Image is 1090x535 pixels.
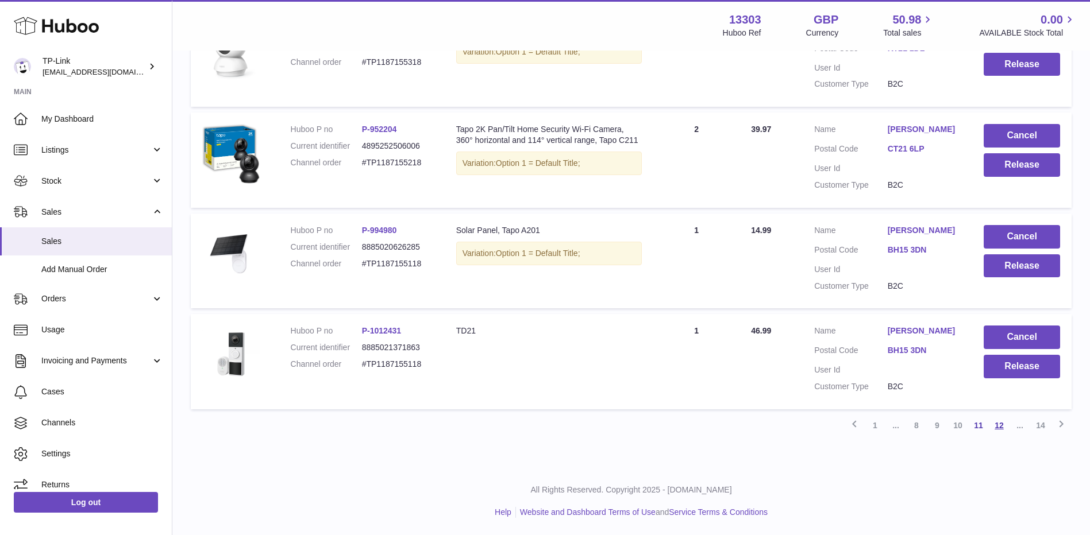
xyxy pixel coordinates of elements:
[729,12,761,28] strong: 13303
[41,207,151,218] span: Sales
[291,325,362,336] dt: Huboo P no
[456,152,642,175] div: Variation:
[43,56,146,77] div: TP-Link
[751,226,771,235] span: 14.99
[814,180,888,191] dt: Customer Type
[865,415,885,436] a: 1
[814,124,888,138] dt: Name
[653,12,739,107] td: 1
[182,484,1081,495] p: All Rights Reserved. Copyright 2025 - [DOMAIN_NAME]
[888,225,961,236] a: [PERSON_NAME]
[1030,415,1051,436] a: 14
[968,415,989,436] a: 11
[202,225,260,282] img: Product_Images_01_large_20240521181804z.jpg
[41,355,151,366] span: Invoicing and Payments
[362,359,433,370] dd: #TP1187155118
[456,40,642,64] div: Variation:
[984,124,1060,148] button: Cancel
[456,325,642,336] div: TD21
[41,264,163,275] span: Add Manual Order
[496,158,580,168] span: Option 1 = Default Title;
[883,28,934,38] span: Total sales
[41,417,163,428] span: Channels
[814,79,888,90] dt: Customer Type
[41,176,151,187] span: Stock
[814,225,888,239] dt: Name
[814,264,888,275] dt: User Id
[496,249,580,258] span: Option 1 = Default Title;
[1041,12,1063,28] span: 0.00
[202,24,260,81] img: TC70_Overview__01_large_1600141473597r.png
[41,293,151,304] span: Orders
[906,415,927,436] a: 8
[14,492,158,513] a: Log out
[362,226,397,235] a: P-994980
[814,281,888,292] dt: Customer Type
[291,258,362,269] dt: Channel order
[362,157,433,168] dd: #TP1187155218
[984,355,1060,378] button: Release
[814,163,888,174] dt: User Id
[1010,415,1030,436] span: ...
[814,381,888,392] dt: Customer Type
[43,67,169,76] span: [EMAIL_ADDRESS][DOMAIN_NAME]
[291,242,362,253] dt: Current identifier
[723,28,761,38] div: Huboo Ref
[291,141,362,152] dt: Current identifier
[456,124,642,146] div: Tapo 2K Pan/Tilt Home Security Wi-Fi Camera, 360° horizontal and 114° vertical range, Tapo C211
[291,157,362,168] dt: Channel order
[984,225,1060,249] button: Cancel
[984,153,1060,177] button: Release
[751,326,771,335] span: 46.99
[989,415,1010,436] a: 12
[885,415,906,436] span: ...
[984,53,1060,76] button: Release
[520,507,656,517] a: Website and Dashboard Terms of Use
[362,326,402,335] a: P-1012431
[653,214,739,309] td: 1
[653,113,739,208] td: 2
[888,124,961,135] a: [PERSON_NAME]
[202,325,260,383] img: 1727277818.jpg
[984,254,1060,278] button: Release
[669,507,768,517] a: Service Terms & Conditions
[979,12,1076,38] a: 0.00 AVAILABLE Stock Total
[516,507,768,518] li: and
[496,47,580,56] span: Option 1 = Default Title;
[291,359,362,370] dt: Channel order
[979,28,1076,38] span: AVAILABLE Stock Total
[41,386,163,397] span: Cases
[927,415,948,436] a: 9
[362,125,397,134] a: P-952204
[814,365,888,375] dt: User Id
[495,507,511,517] a: Help
[362,342,433,353] dd: 8885021371863
[202,124,260,184] img: 71OHXxFof5L._AC_SL1500.jpg
[41,479,163,490] span: Returns
[888,180,961,191] dd: B2C
[948,415,968,436] a: 10
[892,12,921,28] span: 50.98
[814,325,888,339] dt: Name
[888,381,961,392] dd: B2C
[362,258,433,269] dd: #TP1187155118
[888,345,961,356] a: BH15 3DN
[291,342,362,353] dt: Current identifier
[806,28,839,38] div: Currency
[41,145,151,156] span: Listings
[291,225,362,236] dt: Huboo P no
[41,236,163,247] span: Sales
[814,12,838,28] strong: GBP
[984,325,1060,349] button: Cancel
[362,141,433,152] dd: 4895252506006
[814,144,888,157] dt: Postal Code
[291,124,362,135] dt: Huboo P no
[814,245,888,258] dt: Postal Code
[456,225,642,236] div: Solar Panel, Tapo A201
[883,12,934,38] a: 50.98 Total sales
[362,57,433,68] dd: #TP1187155318
[14,58,31,75] img: gaby.chen@tp-link.com
[362,242,433,253] dd: 8885020626285
[888,144,961,154] a: CT21 6LP
[888,245,961,255] a: BH15 3DN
